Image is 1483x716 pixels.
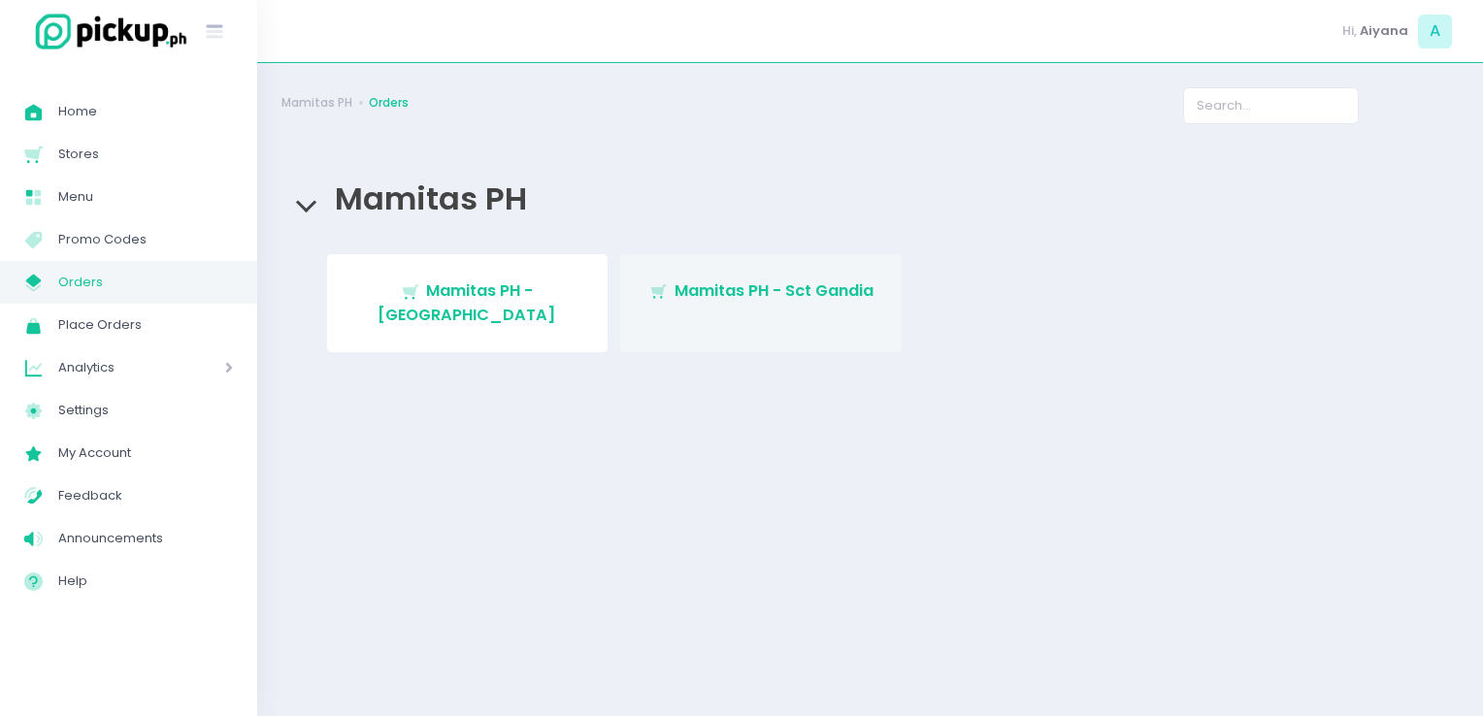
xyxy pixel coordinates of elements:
[281,94,352,112] a: Mamitas PH
[58,526,233,551] span: Announcements
[58,355,170,380] span: Analytics
[58,142,233,167] span: Stores
[58,184,233,210] span: Menu
[378,279,556,325] span: Mamitas PH - [GEOGRAPHIC_DATA]
[281,162,1459,235] div: Mamitas PH
[1183,87,1359,124] input: Search...
[325,177,527,220] span: Mamitas PH
[327,254,609,352] a: Mamitas PH - [GEOGRAPHIC_DATA]
[58,270,233,295] span: Orders
[1342,21,1357,41] span: Hi,
[58,99,233,124] span: Home
[281,235,1459,403] div: Mamitas PH
[620,254,902,352] a: Mamitas PH - Sct Gandia
[1418,15,1452,49] span: A
[675,279,873,302] span: Mamitas PH - Sct Gandia
[1360,21,1408,41] span: Aiyana
[24,11,189,52] img: logo
[58,569,233,594] span: Help
[58,312,233,338] span: Place Orders
[58,440,233,466] span: My Account
[58,398,233,423] span: Settings
[58,227,233,252] span: Promo Codes
[58,483,233,508] span: Feedback
[369,94,409,112] a: Orders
